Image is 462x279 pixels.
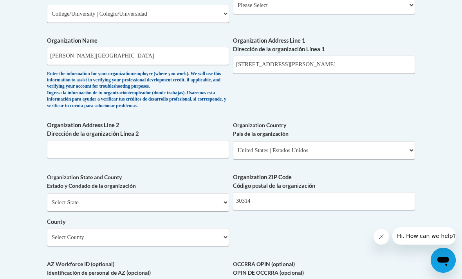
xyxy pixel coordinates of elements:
label: Organization Country País de la organización [233,121,415,138]
label: Organization Name [47,36,229,45]
label: Organization State and County Estado y Condado de la organización [47,173,229,190]
input: Metadata input [233,56,415,74]
label: AZ Workforce ID (optional) Identificación de personal de AZ (opcional) [47,260,229,277]
label: OCCRRA OPIN (optional) OPIN DE OCCRRA (opcional) [233,260,415,277]
input: Metadata input [233,192,415,210]
label: County [47,218,229,226]
input: Metadata input [47,140,229,158]
iframe: Button to launch messaging window [431,248,456,273]
div: Enter the information for your organization/employer (where you work). We will use this informati... [47,71,229,110]
iframe: Close message [374,229,389,245]
label: Organization ZIP Code Código postal de la organización [233,173,415,190]
label: Organization Address Line 2 Dirección de la organización Línea 2 [47,121,229,138]
label: Organization Address Line 1 Dirección de la organización Línea 1 [233,36,415,54]
input: Metadata input [47,47,229,65]
iframe: Message from company [392,227,456,245]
